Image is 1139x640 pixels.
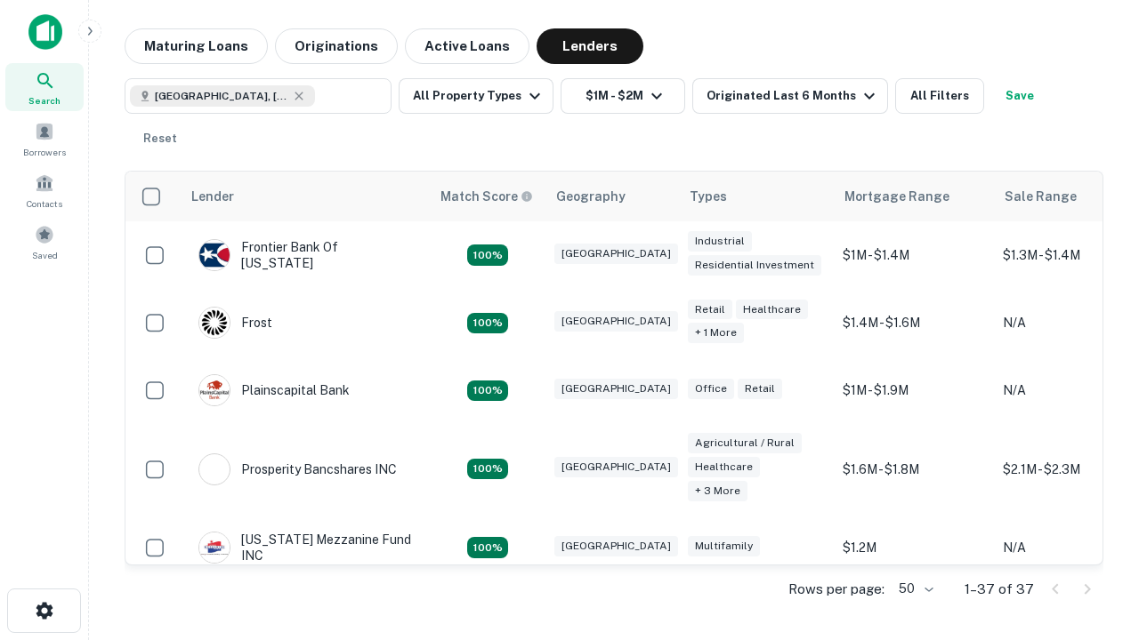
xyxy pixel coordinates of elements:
div: Geography [556,186,626,207]
div: Matching Properties: 5, hasApolloMatch: undefined [467,537,508,558]
td: $1.4M - $1.6M [834,289,994,356]
button: Lenders [537,28,643,64]
span: Saved [32,248,58,262]
div: Retail [738,379,782,399]
div: Industrial [688,231,752,252]
img: picture [199,240,230,270]
div: + 1 more [688,323,744,343]
th: Capitalize uses an advanced AI algorithm to match your search with the best lender. The match sco... [430,172,545,221]
a: Borrowers [5,115,84,163]
div: Retail [688,300,732,320]
h6: Match Score [440,187,529,206]
div: Lender [191,186,234,207]
div: Matching Properties: 6, hasApolloMatch: undefined [467,459,508,480]
div: Mortgage Range [844,186,949,207]
div: + 3 more [688,481,747,501]
a: Contacts [5,166,84,214]
div: [GEOGRAPHIC_DATA] [554,244,678,264]
img: picture [199,375,230,405]
div: [GEOGRAPHIC_DATA] [554,379,678,399]
div: Matching Properties: 4, hasApolloMatch: undefined [467,244,508,266]
div: Prosperity Bancshares INC [198,453,397,485]
div: Multifamily [688,536,760,556]
th: Mortgage Range [834,172,994,221]
div: Residential Investment [688,255,821,276]
th: Lender [181,172,430,221]
button: Save your search to get updates of matches that match your search criteria. [991,78,1048,114]
p: 1–37 of 37 [965,579,1034,600]
div: Healthcare [736,300,808,320]
span: [GEOGRAPHIC_DATA], [GEOGRAPHIC_DATA], [GEOGRAPHIC_DATA] [155,88,288,104]
span: Contacts [27,196,62,211]
button: Originated Last 6 Months [692,78,888,114]
div: Matching Properties: 4, hasApolloMatch: undefined [467,313,508,334]
div: [GEOGRAPHIC_DATA] [554,536,678,556]
button: Originations [275,28,398,64]
div: Types [690,186,727,207]
button: Active Loans [405,28,529,64]
button: Maturing Loans [125,28,268,64]
span: Search [28,93,61,108]
div: [US_STATE] Mezzanine Fund INC [198,532,412,564]
div: [GEOGRAPHIC_DATA] [554,311,678,332]
th: Geography [545,172,679,221]
td: $1.2M [834,514,994,581]
div: Capitalize uses an advanced AI algorithm to match your search with the best lender. The match sco... [440,187,533,206]
button: All Property Types [399,78,553,114]
div: Healthcare [688,457,760,477]
a: Saved [5,218,84,266]
div: Frontier Bank Of [US_STATE] [198,239,412,271]
div: 50 [892,576,936,602]
span: Borrowers [23,145,66,159]
img: picture [199,532,230,563]
div: Office [688,379,734,399]
img: capitalize-icon.png [28,14,62,50]
div: Matching Properties: 4, hasApolloMatch: undefined [467,380,508,402]
iframe: Chat Widget [1050,498,1139,583]
td: $1M - $1.9M [834,356,994,424]
button: Reset [132,121,189,156]
p: Rows per page: [788,579,885,600]
div: Originated Last 6 Months [707,85,880,107]
div: Plainscapital Bank [198,374,350,406]
button: $1M - $2M [561,78,685,114]
th: Types [679,172,834,221]
div: Frost [198,307,272,339]
div: [GEOGRAPHIC_DATA] [554,457,678,477]
div: Sale Range [1005,186,1077,207]
img: picture [199,308,230,338]
div: Agricultural / Rural [688,433,802,453]
img: picture [199,454,230,484]
a: Search [5,63,84,111]
td: $1.6M - $1.8M [834,424,994,514]
button: All Filters [895,78,984,114]
td: $1M - $1.4M [834,221,994,289]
